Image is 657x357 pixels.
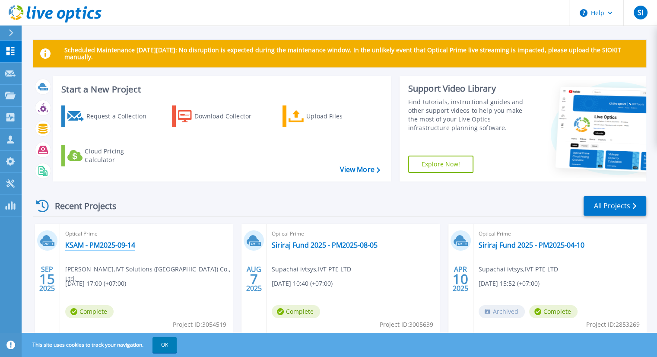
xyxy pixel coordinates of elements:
div: APR 2025 [452,263,469,295]
div: SEP 2025 [39,263,55,295]
span: Optical Prime [479,229,641,239]
p: Scheduled Maintenance [DATE][DATE]: No disruption is expected during the maintenance window. In t... [64,47,639,61]
a: Upload Files [282,105,379,127]
a: View More [340,166,380,174]
div: Request a Collection [86,108,155,125]
div: Cloud Pricing Calculator [85,147,154,164]
span: Optical Prime [272,229,434,239]
span: [DATE] 17:00 (+07:00) [65,279,126,288]
span: SI [638,9,643,16]
span: Project ID: 3054519 [173,320,226,329]
span: Complete [529,305,578,318]
a: Siriraj Fund 2025 - PM2025-08-05 [272,241,378,249]
span: Archived [479,305,525,318]
span: This site uses cookies to track your navigation. [24,337,177,353]
span: [PERSON_NAME] , IVT Solutions ([GEOGRAPHIC_DATA]) Co., Ltd. [65,265,233,284]
div: Upload Files [306,108,375,125]
span: 15 [39,275,55,283]
h3: Start a New Project [61,85,380,94]
span: 10 [453,275,468,283]
div: Support Video Library [408,83,532,94]
a: KSAM - PM2025-09-14 [65,241,135,249]
a: All Projects [584,196,646,216]
a: Cloud Pricing Calculator [61,145,158,166]
span: Complete [272,305,320,318]
span: Optical Prime [65,229,228,239]
span: Project ID: 3005639 [380,320,433,329]
span: Supachai ivtsys , IVT PTE LTD [272,265,351,274]
span: [DATE] 15:52 (+07:00) [479,279,540,288]
div: Download Collector [194,108,263,125]
a: Siriraj Fund 2025 - PM2025-04-10 [479,241,584,249]
button: OK [152,337,177,353]
span: Complete [65,305,114,318]
div: AUG 2025 [246,263,262,295]
span: [DATE] 10:40 (+07:00) [272,279,333,288]
a: Download Collector [172,105,268,127]
a: Request a Collection [61,105,158,127]
span: 7 [250,275,258,283]
a: Explore Now! [408,156,474,173]
span: Project ID: 2853269 [586,320,640,329]
div: Recent Projects [33,195,128,217]
span: Supachai ivtsys , IVT PTE LTD [479,265,558,274]
div: Find tutorials, instructional guides and other support videos to help you make the most of your L... [408,98,532,132]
